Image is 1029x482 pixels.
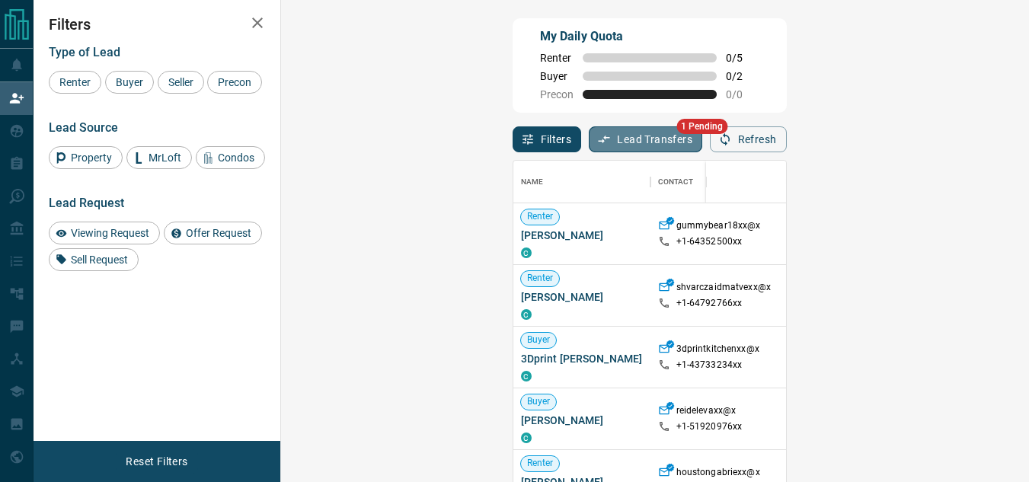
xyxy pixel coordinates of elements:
div: Condos [196,146,265,169]
span: Renter [540,52,574,64]
div: Contact [658,161,694,203]
span: Property [66,152,117,164]
span: 0 / 5 [726,52,759,64]
p: houstongabriexx@x [676,466,760,482]
p: +1- 51920976xx [676,420,743,433]
span: Sell Request [66,254,133,266]
div: Sell Request [49,248,139,271]
div: condos.ca [521,433,532,443]
p: shvarczaidmatvexx@x [676,281,771,297]
span: Precon [213,76,257,88]
span: [PERSON_NAME] [521,413,643,428]
div: Viewing Request [49,222,160,244]
button: Refresh [710,126,787,152]
button: Filters [513,126,582,152]
span: Buyer [521,334,557,346]
span: 0 / 2 [726,70,759,82]
span: MrLoft [143,152,187,164]
div: Offer Request [164,222,262,244]
span: Renter [521,272,560,285]
p: +1- 64352500xx [676,235,743,248]
span: Buyer [521,395,557,408]
button: Reset Filters [116,448,197,474]
span: Type of Lead [49,45,120,59]
span: Renter [54,76,96,88]
span: Offer Request [181,227,257,239]
h2: Filters [49,15,265,34]
div: Property [49,146,123,169]
button: Lead Transfers [589,126,702,152]
p: My Daily Quota [540,27,759,46]
div: condos.ca [521,309,532,320]
span: Condos [213,152,260,164]
p: +1- 64792766xx [676,297,743,310]
span: Buyer [110,76,149,88]
div: Name [521,161,544,203]
span: 0 / 0 [726,88,759,101]
div: MrLoft [126,146,192,169]
span: 3Dprint [PERSON_NAME] [521,351,643,366]
div: Name [513,161,650,203]
span: 1 Pending [676,119,727,134]
p: reidelevaxx@x [676,404,737,420]
span: Precon [540,88,574,101]
div: Seller [158,71,204,94]
div: Precon [207,71,262,94]
div: Renter [49,71,101,94]
span: Renter [521,457,560,470]
span: Buyer [540,70,574,82]
p: 3dprintkitchenxx@x [676,343,759,359]
p: gummybear18xx@x [676,219,761,235]
span: Lead Source [49,120,118,135]
div: condos.ca [521,371,532,381]
span: Viewing Request [66,227,155,239]
span: Seller [163,76,199,88]
div: condos.ca [521,247,532,258]
span: [PERSON_NAME] [521,228,643,243]
span: Renter [521,210,560,223]
span: [PERSON_NAME] [521,289,643,305]
span: Lead Request [49,196,124,210]
p: +1- 43733234xx [676,359,743,372]
div: Buyer [105,71,154,94]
